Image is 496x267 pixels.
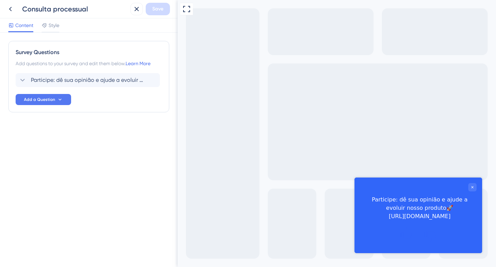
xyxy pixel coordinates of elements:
span: Content [15,21,33,29]
iframe: UserGuiding Survey [177,178,305,253]
a: Learn More [126,61,151,66]
div: Survey Questions [16,48,162,57]
span: Add a Question [24,97,55,102]
div: Add questions to your survey and edit them below. [16,59,162,68]
div: Consulta processual [22,4,128,14]
button: Save [146,3,170,15]
span: Participe: dê sua opinião e ajude a evoluir nosso produto🚀 [URL][DOMAIN_NAME] [31,76,145,84]
span: Style [49,21,59,29]
span: Save [152,5,163,13]
button: Add a Question [16,94,71,105]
